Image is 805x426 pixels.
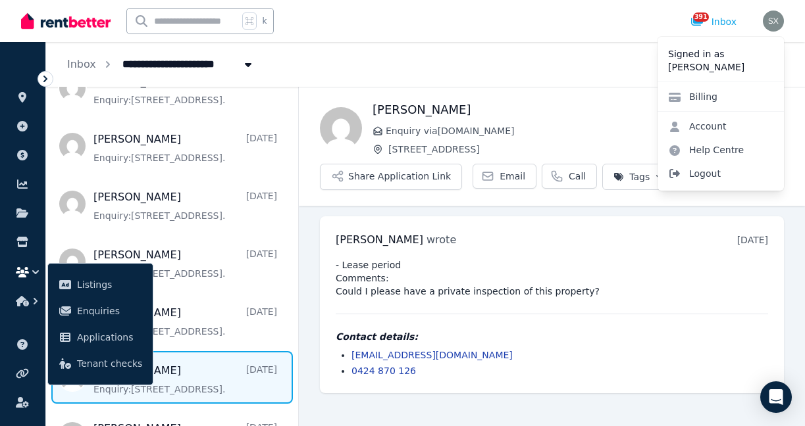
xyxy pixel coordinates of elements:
button: Tags [602,164,677,190]
a: Applications [53,324,147,350]
a: 0424 870 126 [351,366,416,376]
span: 391 [693,12,709,22]
span: wrote [427,233,456,246]
h4: Contact details: [336,330,768,343]
span: [STREET_ADDRESS] [388,143,784,156]
span: Enquiry via [DOMAIN_NAME] [386,124,784,137]
a: Billing [658,85,728,108]
nav: Breadcrumb [46,42,276,87]
span: Applications [77,329,142,345]
a: [PERSON_NAME][DATE]Enquiry:[STREET_ADDRESS]. [93,305,277,338]
span: k [262,16,267,26]
p: [PERSON_NAME] [668,60,773,74]
a: Enquiries [53,298,147,324]
a: Listings [53,272,147,298]
a: [PERSON_NAME][DATE]Enquiry:[STREET_ADDRESS]. [93,74,277,106]
span: Tenant checks [77,356,142,371]
a: [PERSON_NAME][DATE]Enquiry:[STREET_ADDRESS]. [93,363,277,396]
a: Inbox [67,58,96,70]
img: RentBetter [21,11,111,31]
div: Open Intercom Messenger [760,381,792,413]
a: Account [658,114,737,138]
span: Email [500,170,525,183]
div: Inbox [690,15,737,28]
a: Call [542,164,597,189]
button: Share Application Link [320,164,462,190]
span: Tags [613,170,650,183]
span: [PERSON_NAME] [336,233,423,246]
a: [PERSON_NAME][DATE]Enquiry:[STREET_ADDRESS]. [93,189,277,222]
time: [DATE] [737,235,768,245]
h1: [PERSON_NAME] [373,101,784,119]
span: Listings [77,277,142,293]
span: Enquiries [77,303,142,319]
pre: - Lease period Comments: Could I please have a private inspection of this property? [336,258,768,298]
a: [EMAIL_ADDRESS][DOMAIN_NAME] [351,350,513,360]
a: Tenant checks [53,350,147,377]
a: Help Centre [658,138,754,162]
a: [PERSON_NAME][DATE]Enquiry:[STREET_ADDRESS]. [93,131,277,164]
a: [PERSON_NAME][DATE]Enquiry:[STREET_ADDRESS]. [93,247,277,280]
p: Signed in as [668,47,773,60]
a: Email [473,164,536,189]
img: Susan Xiang [763,11,784,32]
span: Logout [658,162,784,185]
span: Call [569,170,586,183]
img: Vanessa Li [320,107,362,149]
